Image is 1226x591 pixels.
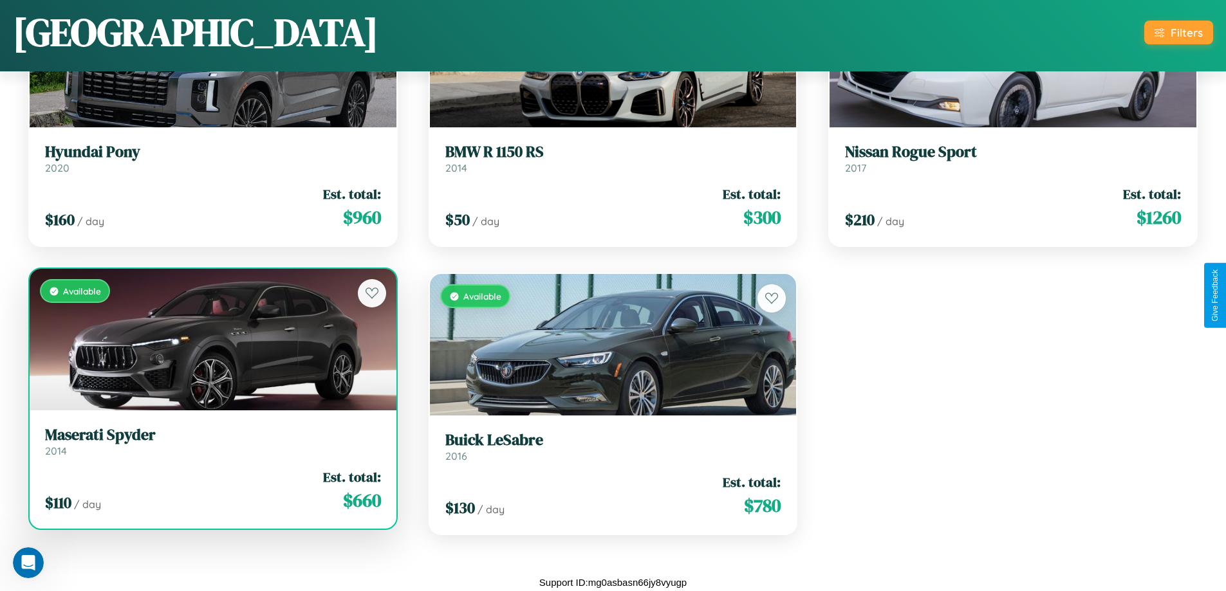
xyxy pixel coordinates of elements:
a: BMW R 1150 RS2014 [445,143,781,174]
span: Available [63,286,101,296]
span: Available [463,291,501,302]
span: / day [472,215,499,228]
span: $ 660 [343,487,381,513]
span: Est. total: [323,468,381,486]
span: / day [877,215,904,228]
span: $ 160 [45,209,75,230]
span: $ 960 [343,205,381,230]
span: / day [77,215,104,228]
span: $ 210 [845,209,875,230]
h3: Nissan Rogue Sport [845,143,1181,161]
iframe: Intercom live chat [13,547,44,578]
span: Est. total: [323,185,381,203]
a: Maserati Spyder2014 [45,426,381,457]
div: Filters [1171,26,1203,39]
h3: Buick LeSabre [445,431,781,450]
a: Buick LeSabre2016 [445,431,781,462]
span: 2017 [845,161,866,174]
span: 2014 [445,161,467,174]
a: Hyundai Pony2020 [45,143,381,174]
p: Support ID: mg0asbasn66jy8vyugp [539,574,687,591]
span: Est. total: [723,473,781,491]
h1: [GEOGRAPHIC_DATA] [13,6,378,59]
span: 2016 [445,450,467,462]
h3: Hyundai Pony [45,143,381,161]
span: 2020 [45,161,70,174]
button: Filters [1144,21,1213,44]
span: $ 1260 [1137,205,1181,230]
span: / day [74,498,101,511]
h3: Maserati Spyder [45,426,381,444]
span: $ 780 [744,493,781,518]
span: 2014 [45,444,67,457]
span: Est. total: [723,185,781,203]
div: Give Feedback [1211,269,1220,322]
span: $ 300 [743,205,781,230]
span: Est. total: [1123,185,1181,203]
h3: BMW R 1150 RS [445,143,781,161]
span: $ 50 [445,209,470,230]
a: Nissan Rogue Sport2017 [845,143,1181,174]
span: / day [478,503,505,516]
span: $ 110 [45,492,71,513]
span: $ 130 [445,497,475,518]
